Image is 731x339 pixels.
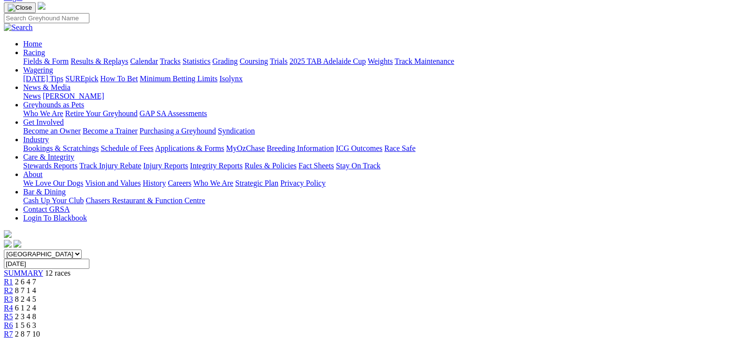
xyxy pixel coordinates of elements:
a: GAP SA Assessments [140,109,207,118]
input: Select date [4,259,89,269]
a: Login To Blackbook [23,214,87,222]
a: Coursing [240,57,268,65]
a: Rules & Policies [244,162,297,170]
a: Home [23,40,42,48]
a: Fact Sheets [299,162,334,170]
a: We Love Our Dogs [23,179,83,187]
a: Breeding Information [267,144,334,152]
a: Bar & Dining [23,188,66,196]
a: Syndication [218,127,255,135]
div: Bar & Dining [23,196,727,205]
a: R4 [4,304,13,312]
a: Weights [368,57,393,65]
a: Trials [270,57,287,65]
div: Industry [23,144,727,153]
div: Racing [23,57,727,66]
a: Tracks [160,57,181,65]
a: Purchasing a Greyhound [140,127,216,135]
span: 2 6 4 7 [15,278,36,286]
a: Greyhounds as Pets [23,101,84,109]
a: [PERSON_NAME] [43,92,104,100]
a: Who We Are [193,179,233,187]
a: [DATE] Tips [23,74,63,83]
a: Careers [168,179,191,187]
a: Get Involved [23,118,64,126]
a: News & Media [23,83,71,91]
a: Racing [23,48,45,57]
a: Grading [213,57,238,65]
a: Applications & Forms [155,144,224,152]
a: Retire Your Greyhound [65,109,138,118]
img: Close [8,4,32,12]
a: Care & Integrity [23,153,74,161]
button: Toggle navigation [4,2,36,13]
a: Wagering [23,66,53,74]
a: R2 [4,286,13,295]
div: Care & Integrity [23,162,727,170]
a: Schedule of Fees [100,144,153,152]
a: Integrity Reports [190,162,243,170]
a: SUREpick [65,74,98,83]
span: 8 7 1 4 [15,286,36,295]
a: Track Injury Rebate [79,162,141,170]
img: facebook.svg [4,240,12,248]
div: Get Involved [23,127,727,135]
img: twitter.svg [14,240,21,248]
a: SUMMARY [4,269,43,277]
a: Who We Are [23,109,63,118]
div: About [23,179,727,188]
a: R7 [4,330,13,338]
a: Injury Reports [143,162,188,170]
a: Fields & Form [23,57,69,65]
a: Minimum Betting Limits [140,74,217,83]
span: 6 1 2 4 [15,304,36,312]
div: News & Media [23,92,727,101]
input: Search [4,13,89,23]
img: logo-grsa-white.png [4,230,12,238]
a: Privacy Policy [280,179,326,187]
span: 2 8 7 10 [15,330,40,338]
a: About [23,170,43,178]
a: Chasers Restaurant & Function Centre [86,196,205,205]
a: Become a Trainer [83,127,138,135]
a: Cash Up Your Club [23,196,84,205]
a: Statistics [183,57,211,65]
span: 8 2 4 5 [15,295,36,303]
a: R1 [4,278,13,286]
a: How To Bet [100,74,138,83]
a: R6 [4,321,13,329]
a: Become an Owner [23,127,81,135]
a: 2025 TAB Adelaide Cup [289,57,366,65]
a: R5 [4,312,13,321]
a: Strategic Plan [235,179,278,187]
span: 2 3 4 8 [15,312,36,321]
a: Stewards Reports [23,162,77,170]
a: ICG Outcomes [336,144,382,152]
a: Race Safe [384,144,415,152]
a: History [143,179,166,187]
a: Industry [23,135,49,144]
div: Wagering [23,74,727,83]
img: Search [4,23,33,32]
a: Bookings & Scratchings [23,144,99,152]
span: 12 races [45,269,71,277]
a: Results & Replays [71,57,128,65]
div: Greyhounds as Pets [23,109,727,118]
a: Stay On Track [336,162,380,170]
a: R3 [4,295,13,303]
img: logo-grsa-white.png [38,2,45,10]
a: Vision and Values [85,179,141,187]
a: Isolynx [219,74,243,83]
span: 1 5 6 3 [15,321,36,329]
a: Track Maintenance [395,57,454,65]
a: News [23,92,41,100]
a: Contact GRSA [23,205,70,213]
